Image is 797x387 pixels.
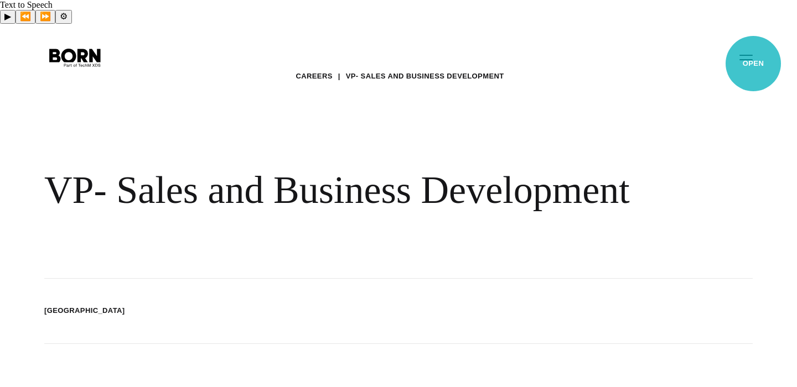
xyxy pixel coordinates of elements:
a: Careers [296,68,332,85]
button: Previous [15,10,35,23]
div: VP- Sales and Business Development [44,168,675,213]
li: [GEOGRAPHIC_DATA] [44,305,125,316]
button: Forward [35,10,55,23]
button: Open [733,45,759,69]
button: Settings [55,10,72,23]
a: VP- Sales and Business Development [346,68,504,85]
